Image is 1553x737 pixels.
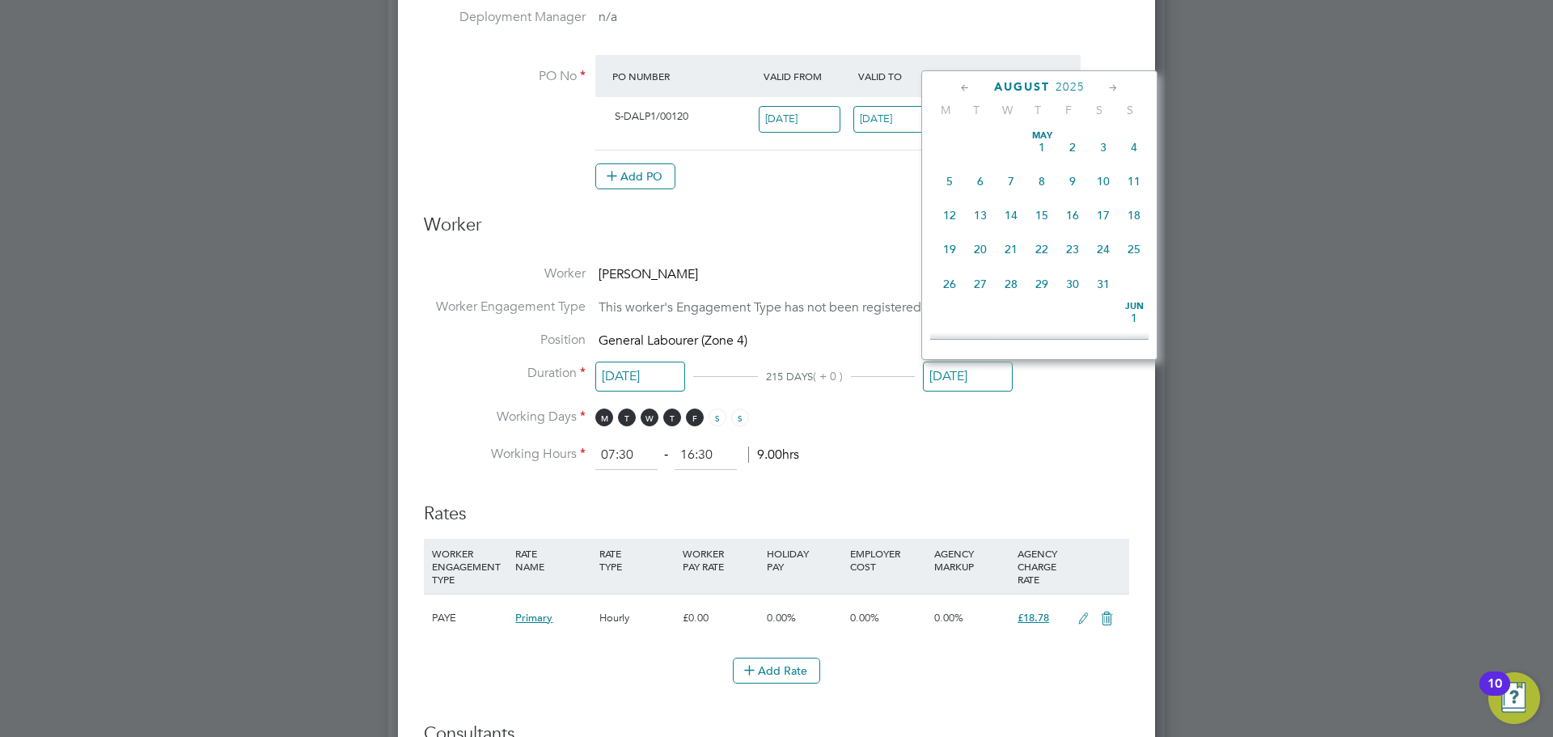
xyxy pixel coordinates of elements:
[854,61,949,91] div: Valid To
[996,269,1026,299] span: 28
[595,539,679,581] div: RATE TYPE
[599,266,698,282] span: [PERSON_NAME]
[992,103,1022,117] span: W
[595,595,679,642] div: Hourly
[424,446,586,463] label: Working Hours
[748,447,799,463] span: 9.00hrs
[424,332,586,349] label: Position
[599,299,1005,316] span: This worker's Engagement Type has not been registered by its Agency.
[1119,166,1149,197] span: 11
[1057,234,1088,265] span: 23
[767,611,796,625] span: 0.00%
[1057,200,1088,231] span: 16
[1088,200,1119,231] span: 17
[424,486,1129,526] h3: Rates
[511,539,595,581] div: RATE NAME
[608,61,760,91] div: PO Number
[763,539,846,581] div: HOLIDAY PAY
[965,166,996,197] span: 6
[1088,234,1119,265] span: 24
[428,539,511,594] div: WORKER ENGAGEMENT TYPE
[934,611,963,625] span: 0.00%
[424,299,586,316] label: Worker Engagement Type
[1026,269,1057,299] span: 29
[948,61,1043,91] div: Expiry
[599,332,747,349] span: General Labourer (Zone 4)
[965,269,996,299] span: 27
[1026,200,1057,231] span: 15
[595,362,685,392] input: Select one
[961,103,992,117] span: T
[934,166,965,197] span: 5
[996,234,1026,265] span: 21
[1026,132,1057,140] span: May
[1119,132,1149,163] span: 4
[813,369,843,383] span: ( + 0 )
[1018,611,1049,625] span: £18.78
[731,409,749,426] span: S
[965,200,996,231] span: 13
[1053,103,1084,117] span: F
[686,409,704,426] span: F
[595,409,613,426] span: M
[709,409,726,426] span: S
[599,9,617,25] span: n/a
[515,611,552,625] span: Primary
[618,409,636,426] span: T
[930,103,961,117] span: M
[930,539,1013,581] div: AGENCY MARKUP
[1088,166,1119,197] span: 10
[1026,234,1057,265] span: 22
[1057,166,1088,197] span: 9
[1119,234,1149,265] span: 25
[1057,269,1088,299] span: 30
[615,109,688,123] span: S-DALP1/00120
[934,269,965,299] span: 26
[424,409,586,426] label: Working Days
[934,200,965,231] span: 12
[424,214,1129,250] h3: Worker
[965,234,996,265] span: 20
[760,61,854,91] div: Valid From
[675,441,737,470] input: 17:00
[1119,200,1149,231] span: 18
[424,365,586,382] label: Duration
[1088,132,1119,163] span: 3
[1115,103,1145,117] span: S
[424,68,586,85] label: PO No
[679,595,762,642] div: £0.00
[733,658,820,684] button: Add Rate
[850,611,879,625] span: 0.00%
[1488,672,1540,724] button: Open Resource Center, 10 new notifications
[1119,303,1149,311] span: Jun
[424,265,586,282] label: Worker
[1487,684,1502,705] div: 10
[1022,103,1053,117] span: T
[595,441,658,470] input: 08:00
[661,447,671,463] span: ‐
[994,80,1050,94] span: August
[923,362,1013,392] input: Select one
[759,106,840,133] input: Select one
[996,166,1026,197] span: 7
[766,370,813,383] span: 215 DAYS
[679,539,762,581] div: WORKER PAY RATE
[853,106,935,133] input: Select one
[428,595,511,642] div: PAYE
[663,409,681,426] span: T
[1119,303,1149,333] span: 1
[934,234,965,265] span: 19
[1026,166,1057,197] span: 8
[595,163,675,189] button: Add PO
[1057,132,1088,163] span: 2
[1084,103,1115,117] span: S
[846,539,929,581] div: EMPLOYER COST
[1088,269,1119,299] span: 31
[1026,132,1057,163] span: 1
[996,200,1026,231] span: 14
[1056,80,1085,94] span: 2025
[424,9,586,26] label: Deployment Manager
[641,409,658,426] span: W
[1013,539,1069,594] div: AGENCY CHARGE RATE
